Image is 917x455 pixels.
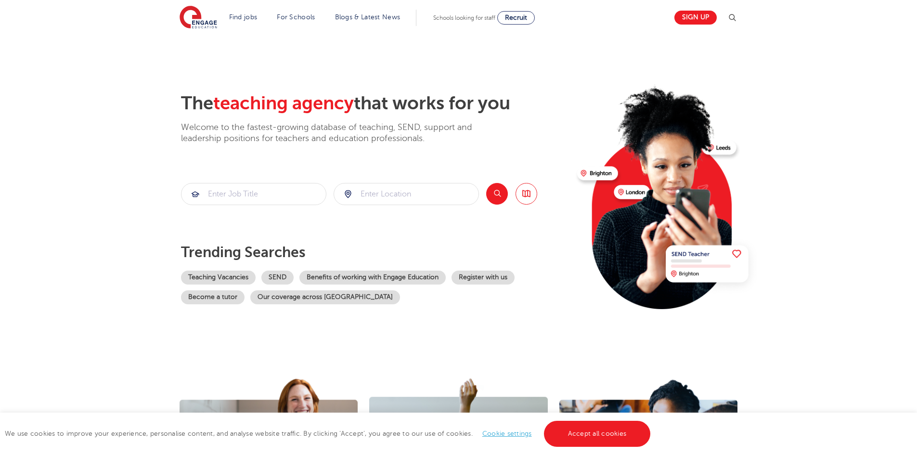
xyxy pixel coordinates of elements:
[482,430,532,437] a: Cookie settings
[486,183,508,205] button: Search
[674,11,717,25] a: Sign up
[180,6,217,30] img: Engage Education
[334,183,479,205] div: Submit
[334,183,478,205] input: Submit
[335,13,400,21] a: Blogs & Latest News
[544,421,651,447] a: Accept all cookies
[505,14,527,21] span: Recruit
[181,122,499,144] p: Welcome to the fastest-growing database of teaching, SEND, support and leadership positions for t...
[181,244,569,261] p: Trending searches
[299,271,446,285] a: Benefits of working with Engage Education
[5,430,653,437] span: We use cookies to improve your experience, personalise content, and analyse website traffic. By c...
[277,13,315,21] a: For Schools
[452,271,515,285] a: Register with us
[261,271,294,285] a: SEND
[497,11,535,25] a: Recruit
[213,93,354,114] span: teaching agency
[181,92,569,115] h2: The that works for you
[229,13,258,21] a: Find jobs
[250,290,400,304] a: Our coverage across [GEOGRAPHIC_DATA]
[181,183,326,205] input: Submit
[181,271,256,285] a: Teaching Vacancies
[181,290,245,304] a: Become a tutor
[433,14,495,21] span: Schools looking for staff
